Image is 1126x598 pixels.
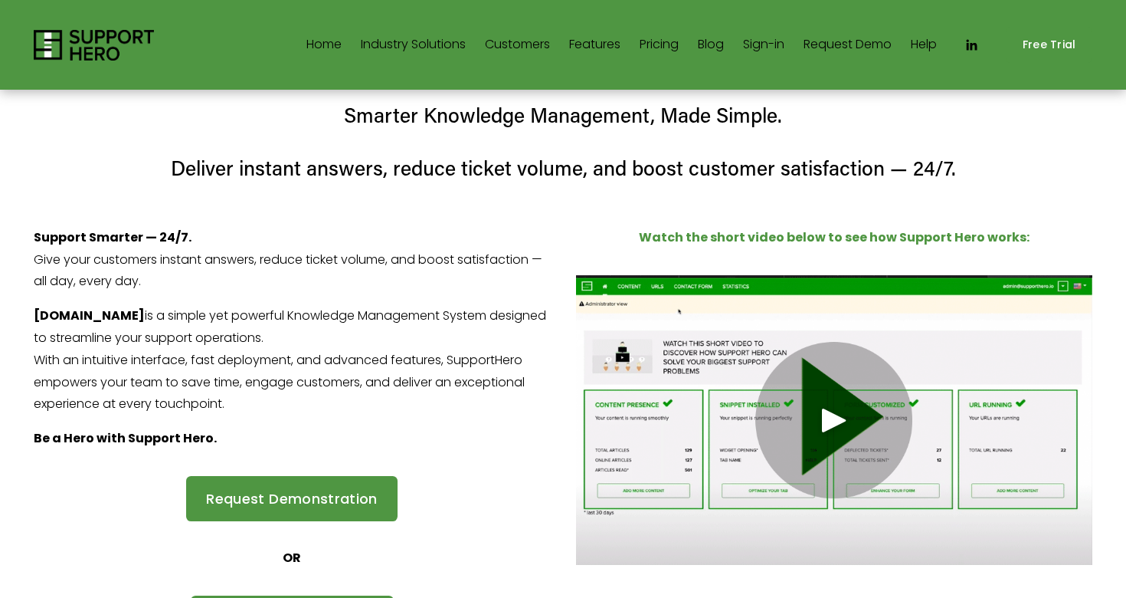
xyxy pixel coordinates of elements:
[640,33,679,58] a: Pricing
[361,34,466,56] span: Industry Solutions
[34,307,145,324] strong: [DOMAIN_NAME]
[186,476,398,521] a: Request Demonstration
[34,228,191,246] strong: Support Smarter — 24/7.
[34,30,154,61] img: Support Hero
[804,33,892,58] a: Request Demo
[816,402,853,439] div: Play
[698,33,724,58] a: Blog
[911,33,937,58] a: Help
[34,154,1092,182] h4: Deliver instant answers, reduce ticket volume, and boost customer satisfaction — 24/7.
[283,549,301,567] strong: OR
[569,33,620,58] a: Features
[34,101,1092,129] h4: Smarter Knowledge Management, Made Simple.
[34,429,217,447] strong: Be a Hero with Support Hero.
[639,228,1029,246] strong: Watch the short video below to see how Support Hero works:
[964,38,979,53] a: LinkedIn
[34,227,550,293] p: Give your customers instant answers, reduce ticket volume, and boost satisfaction — all day, ever...
[743,33,784,58] a: Sign-in
[306,33,342,58] a: Home
[361,33,466,58] a: folder dropdown
[485,33,550,58] a: Customers
[34,305,550,416] p: is a simple yet powerful Knowledge Management System designed to streamline your support operatio...
[1006,27,1092,63] a: Free Trial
